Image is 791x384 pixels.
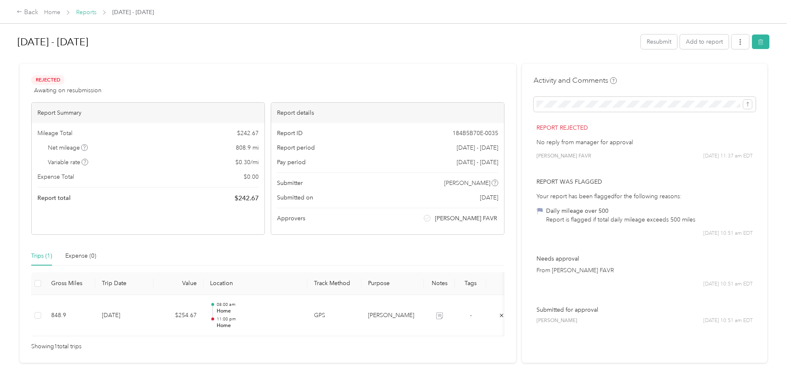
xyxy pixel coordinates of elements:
[452,129,498,138] span: 184B5B70E-0035
[641,34,677,49] button: Resubmit
[217,308,301,315] p: Home
[703,230,753,237] span: [DATE] 10:51 am EDT
[244,172,259,181] span: $ 0.00
[44,9,60,16] a: Home
[307,295,361,337] td: GPS
[235,158,259,167] span: $ 0.30 / mi
[480,193,498,202] span: [DATE]
[237,129,259,138] span: $ 242.67
[457,143,498,152] span: [DATE] - [DATE]
[536,305,753,314] p: Submitted for approval
[112,8,154,17] span: [DATE] - [DATE]
[65,251,96,261] div: Expense (0)
[703,317,753,325] span: [DATE] 10:51 am EDT
[277,193,313,202] span: Submitted on
[271,103,504,123] div: Report details
[455,272,486,295] th: Tags
[31,251,52,261] div: Trips (1)
[277,179,303,187] span: Submitter
[277,143,315,152] span: Report period
[277,129,303,138] span: Report ID
[37,129,72,138] span: Mileage Total
[744,337,791,384] iframe: Everlance-gr Chat Button Frame
[153,295,203,337] td: $254.67
[536,123,753,132] p: Report rejected
[44,295,95,337] td: 848.9
[470,312,472,319] span: -
[703,281,753,288] span: [DATE] 10:51 am EDT
[536,192,753,201] div: Your report has been flagged for the following reasons:
[546,215,695,224] div: Report is flagged if total daily mileage exceeds 500 miles
[32,103,264,123] div: Report Summary
[217,302,301,308] p: 08:00 am
[95,272,153,295] th: Trip Date
[457,158,498,167] span: [DATE] - [DATE]
[48,143,88,152] span: Net mileage
[44,272,95,295] th: Gross Miles
[361,295,424,337] td: Acosta
[361,272,424,295] th: Purpose
[536,138,753,147] p: No reply from manager for approval
[203,272,307,295] th: Location
[536,254,753,263] p: Needs approval
[235,193,259,203] span: $ 242.67
[536,153,591,160] span: [PERSON_NAME] FAVR
[536,177,753,186] p: Report was flagged
[444,179,490,187] span: [PERSON_NAME]
[217,316,301,322] p: 11:00 pm
[703,153,753,160] span: [DATE] 11:37 am EDT
[17,32,635,52] h1: Jul 16 - 31, 2025
[680,34,729,49] button: Add to report
[536,317,577,325] span: [PERSON_NAME]
[37,172,74,181] span: Expense Total
[435,214,497,223] span: [PERSON_NAME] FAVR
[277,158,306,167] span: Pay period
[536,266,753,275] p: From [PERSON_NAME] FAVR
[424,272,455,295] th: Notes
[31,342,82,351] span: Showing 1 total trips
[48,158,89,167] span: Variable rate
[307,272,361,295] th: Track Method
[31,75,64,85] span: Rejected
[153,272,203,295] th: Value
[277,214,305,223] span: Approvers
[34,86,101,95] span: Awaiting on resubmission
[546,207,695,215] div: Daily mileage over 500
[95,295,153,337] td: [DATE]
[534,75,617,86] h4: Activity and Comments
[217,322,301,330] p: Home
[236,143,259,152] span: 808.9 mi
[37,194,71,202] span: Report total
[17,7,38,17] div: Back
[76,9,96,16] a: Reports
